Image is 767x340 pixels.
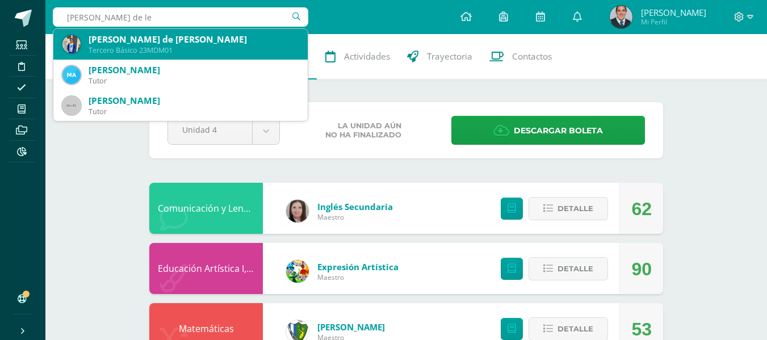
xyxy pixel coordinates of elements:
[168,116,279,144] a: Unidad 4
[399,34,481,79] a: Trayectoria
[451,116,645,145] a: Descargar boleta
[641,17,706,27] span: Mi Perfil
[149,183,263,234] div: Comunicación y Lenguaje, Idioma Extranjero Inglés
[182,116,238,143] span: Unidad 4
[512,51,552,62] span: Contactos
[558,258,593,279] span: Detalle
[89,33,299,45] div: [PERSON_NAME] de [PERSON_NAME]
[89,45,299,55] div: Tercero Básico 23MDM01
[62,96,81,115] img: 45x45
[317,272,399,282] span: Maestro
[286,200,309,223] img: 8af0450cf43d44e38c4a1497329761f3.png
[344,51,390,62] span: Actividades
[89,107,299,116] div: Tutor
[89,76,299,86] div: Tutor
[53,7,308,27] input: Busca un usuario...
[631,183,652,234] div: 62
[558,318,593,339] span: Detalle
[149,243,263,294] div: Educación Artística I, Música y Danza
[558,198,593,219] span: Detalle
[317,321,385,333] a: [PERSON_NAME]
[427,51,472,62] span: Trayectoria
[529,197,608,220] button: Detalle
[89,64,299,76] div: [PERSON_NAME]
[286,260,309,283] img: 159e24a6ecedfdf8f489544946a573f0.png
[317,212,393,222] span: Maestro
[62,35,81,53] img: 9cbcfb8e1e494fa54637c9d517bfa775.png
[317,201,393,212] a: Inglés Secundaria
[317,34,399,79] a: Actividades
[62,66,81,84] img: 593cf25d628f7e43000be0c4ee9a7553.png
[529,257,608,280] button: Detalle
[631,244,652,295] div: 90
[89,95,299,107] div: [PERSON_NAME]
[514,117,603,145] span: Descargar boleta
[641,7,706,18] span: [PERSON_NAME]
[481,34,560,79] a: Contactos
[317,261,399,272] a: Expresión Artística
[325,121,401,140] span: La unidad aún no ha finalizado
[610,6,632,28] img: a9976b1cad2e56b1ca6362e8fabb9e16.png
